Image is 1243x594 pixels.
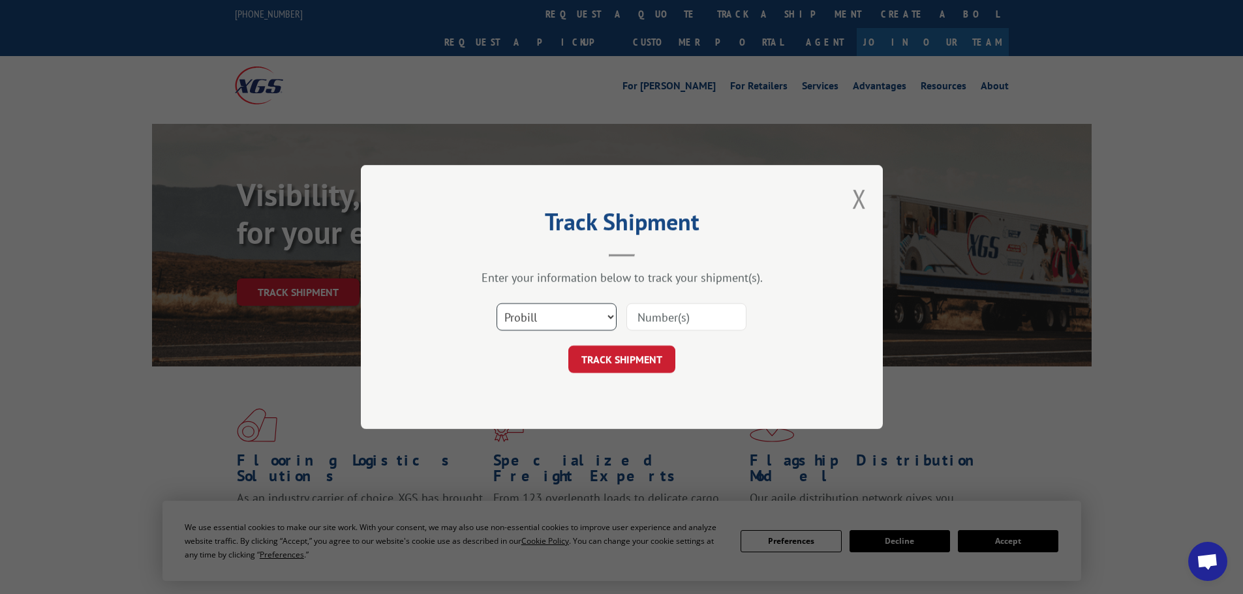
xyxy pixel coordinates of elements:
[852,181,867,216] button: Close modal
[426,213,818,237] h2: Track Shipment
[568,346,675,373] button: TRACK SHIPMENT
[1188,542,1227,581] a: Open chat
[426,270,818,285] div: Enter your information below to track your shipment(s).
[626,303,746,331] input: Number(s)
